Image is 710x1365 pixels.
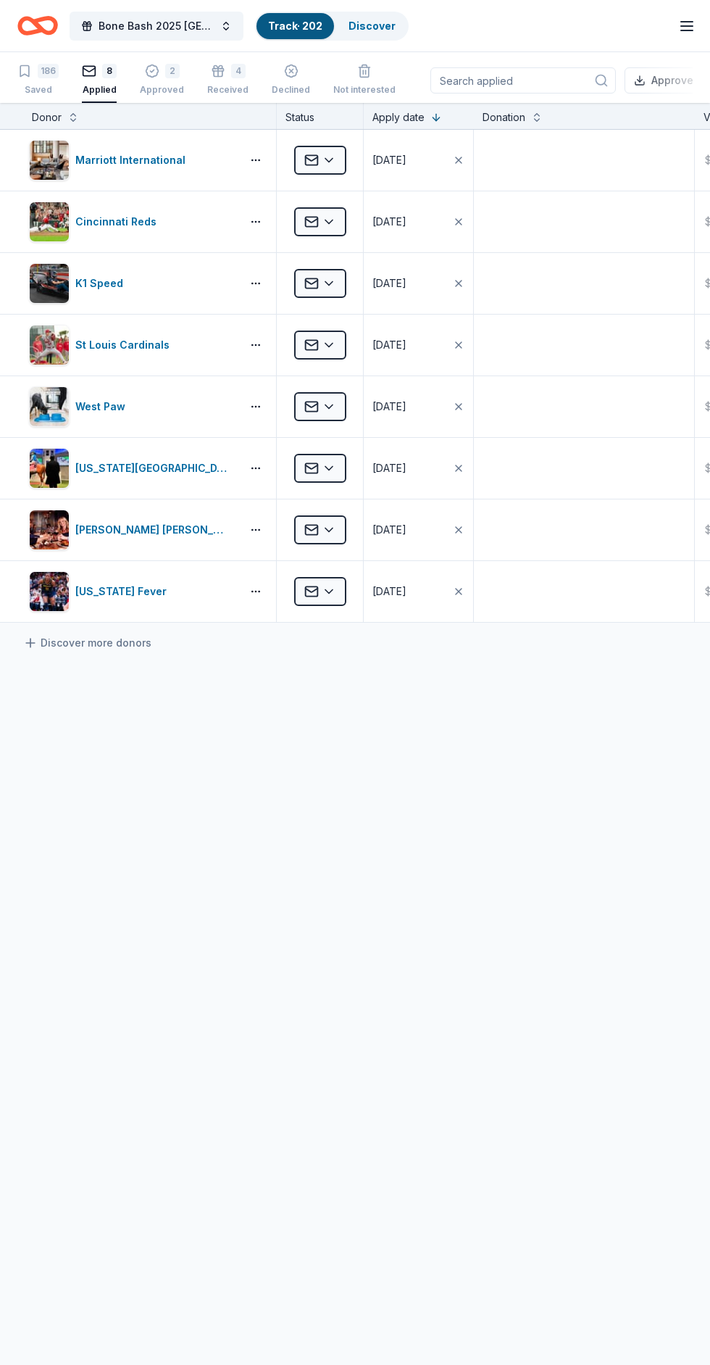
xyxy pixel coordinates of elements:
[140,58,184,103] button: 2Approved
[372,275,406,292] div: [DATE]
[207,84,248,96] div: Received
[82,58,117,103] button: 8Applied
[30,572,69,611] img: Image for Indiana Fever
[30,264,69,303] img: Image for K1 Speed
[29,325,235,365] button: Image for St Louis CardinalsSt Louis Cardinals
[75,213,162,231] div: Cincinnati Reds
[30,510,69,549] img: Image for Cooper's Hawk Winery and Restaurants
[30,325,69,365] img: Image for St Louis Cardinals
[272,58,310,103] button: Declined
[17,84,59,96] div: Saved
[364,376,473,437] button: [DATE]
[75,583,172,600] div: [US_STATE] Fever
[30,449,69,488] img: Image for Kentucky Derby Museum
[333,84,396,96] div: Not interested
[75,336,175,354] div: St Louis Cardinals
[29,263,235,304] button: Image for K1 SpeedK1 Speed
[29,571,235,612] button: Image for Indiana Fever[US_STATE] Fever
[372,336,406,354] div: [DATE]
[372,152,406,169] div: [DATE]
[333,58,396,103] button: Not interested
[372,521,406,539] div: [DATE]
[75,152,191,169] div: Marriott International
[17,58,59,103] button: 186Saved
[17,9,58,43] a: Home
[75,398,131,415] div: West Paw
[29,140,235,181] button: Image for Marriott InternationalMarriott International
[99,17,214,35] span: Bone Bash 2025 [GEOGRAPHIC_DATA]
[29,386,235,427] button: Image for West PawWest Paw
[372,213,406,231] div: [DATE]
[231,64,246,78] div: 4
[348,20,396,32] a: Discover
[372,460,406,477] div: [DATE]
[75,460,235,477] div: [US_STATE][GEOGRAPHIC_DATA]
[75,275,129,292] div: K1 Speed
[277,103,364,129] div: Status
[372,398,406,415] div: [DATE]
[23,634,151,652] a: Discover more donors
[364,561,473,622] button: [DATE]
[255,12,409,41] button: Track· 202Discover
[32,109,62,126] div: Donor
[364,130,473,191] button: [DATE]
[29,448,235,489] button: Image for Kentucky Derby Museum[US_STATE][GEOGRAPHIC_DATA]
[38,64,59,78] div: 186
[70,12,243,41] button: Bone Bash 2025 [GEOGRAPHIC_DATA]
[364,253,473,314] button: [DATE]
[483,109,525,126] div: Donation
[165,64,180,78] div: 2
[372,109,425,126] div: Apply date
[29,202,235,242] button: Image for Cincinnati RedsCincinnati Reds
[82,84,117,96] div: Applied
[364,315,473,376] button: [DATE]
[364,499,473,560] button: [DATE]
[30,387,69,426] img: Image for West Paw
[75,521,235,539] div: [PERSON_NAME] [PERSON_NAME] Winery and Restaurants
[364,191,473,252] button: [DATE]
[140,84,184,96] div: Approved
[430,67,616,94] input: Search applied
[372,583,406,600] div: [DATE]
[207,58,248,103] button: 4Received
[29,510,235,550] button: Image for Cooper's Hawk Winery and Restaurants[PERSON_NAME] [PERSON_NAME] Winery and Restaurants
[268,20,322,32] a: Track· 202
[272,84,310,96] div: Declined
[30,202,69,241] img: Image for Cincinnati Reds
[364,438,473,499] button: [DATE]
[30,141,69,180] img: Image for Marriott International
[102,64,117,78] div: 8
